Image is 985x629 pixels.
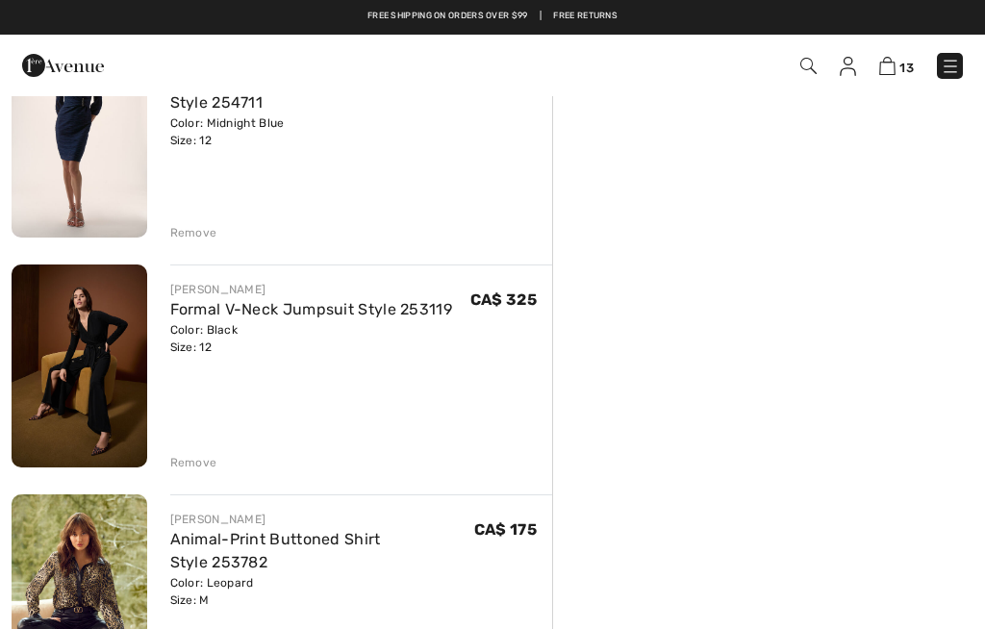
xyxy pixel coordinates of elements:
a: 1ère Avenue [22,55,104,73]
img: Shopping Bag [879,57,896,75]
img: 1ère Avenue [22,46,104,85]
a: 13 [879,54,914,77]
a: Free Returns [553,10,618,23]
a: Animal-Print Buttoned Shirt Style 253782 [170,530,381,571]
span: 13 [899,61,914,75]
a: Free shipping on orders over $99 [367,10,528,23]
img: Bodycon Knee-Length Dress Style 254711 [12,35,147,237]
div: Color: Leopard Size: M [170,574,474,609]
span: CA$ 325 [470,290,537,309]
div: Remove [170,224,217,241]
img: My Info [840,57,856,76]
a: Formal V-Neck Jumpsuit Style 253119 [170,300,453,318]
img: Menu [941,57,960,76]
span: | [540,10,542,23]
div: [PERSON_NAME] [170,281,453,298]
img: Search [800,58,817,74]
img: Formal V-Neck Jumpsuit Style 253119 [12,264,147,467]
div: Color: Midnight Blue Size: 12 [170,114,471,149]
span: CA$ 175 [474,520,537,539]
div: Color: Black Size: 12 [170,321,453,356]
div: [PERSON_NAME] [170,511,474,528]
div: Remove [170,454,217,471]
